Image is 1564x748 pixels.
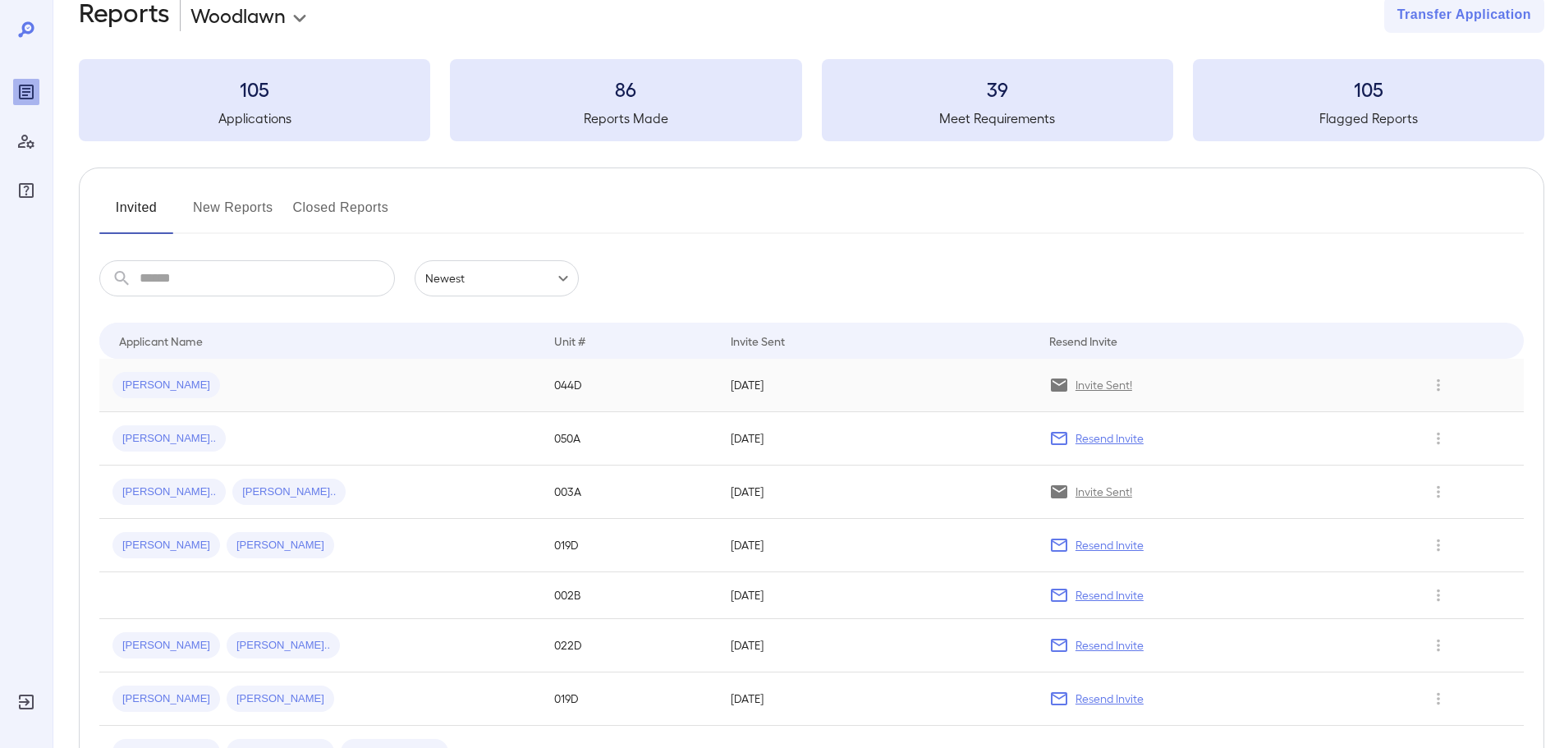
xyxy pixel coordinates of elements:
[227,538,334,553] span: [PERSON_NAME]
[13,177,39,204] div: FAQ
[541,619,718,672] td: 022D
[718,359,1035,412] td: [DATE]
[193,195,273,234] button: New Reports
[1425,532,1452,558] button: Row Actions
[112,691,220,707] span: [PERSON_NAME]
[112,431,226,447] span: [PERSON_NAME]..
[718,572,1035,619] td: [DATE]
[13,689,39,715] div: Log Out
[718,412,1035,466] td: [DATE]
[822,76,1173,102] h3: 39
[1076,430,1144,447] p: Resend Invite
[1425,372,1452,398] button: Row Actions
[450,76,801,102] h3: 86
[541,466,718,519] td: 003A
[1425,686,1452,712] button: Row Actions
[1049,331,1117,351] div: Resend Invite
[112,538,220,553] span: [PERSON_NAME]
[79,59,1544,141] summary: 105Applications86Reports Made39Meet Requirements105Flagged Reports
[541,519,718,572] td: 019D
[227,638,340,654] span: [PERSON_NAME]..
[112,638,220,654] span: [PERSON_NAME]
[99,195,173,234] button: Invited
[13,79,39,105] div: Reports
[79,108,430,128] h5: Applications
[541,672,718,726] td: 019D
[1425,425,1452,452] button: Row Actions
[1076,691,1144,707] p: Resend Invite
[731,331,785,351] div: Invite Sent
[541,572,718,619] td: 002B
[1193,108,1544,128] h5: Flagged Reports
[112,484,226,500] span: [PERSON_NAME]..
[718,519,1035,572] td: [DATE]
[293,195,389,234] button: Closed Reports
[1076,484,1132,500] p: Invite Sent!
[112,378,220,393] span: [PERSON_NAME]
[541,412,718,466] td: 050A
[1076,377,1132,393] p: Invite Sent!
[541,359,718,412] td: 044D
[718,672,1035,726] td: [DATE]
[1193,76,1544,102] h3: 105
[13,128,39,154] div: Manage Users
[1076,587,1144,603] p: Resend Invite
[79,76,430,102] h3: 105
[554,331,585,351] div: Unit #
[190,2,286,28] p: Woodlawn
[718,466,1035,519] td: [DATE]
[119,331,203,351] div: Applicant Name
[1425,632,1452,659] button: Row Actions
[415,260,579,296] div: Newest
[232,484,346,500] span: [PERSON_NAME]..
[450,108,801,128] h5: Reports Made
[227,691,334,707] span: [PERSON_NAME]
[1425,479,1452,505] button: Row Actions
[822,108,1173,128] h5: Meet Requirements
[718,619,1035,672] td: [DATE]
[1076,637,1144,654] p: Resend Invite
[1425,582,1452,608] button: Row Actions
[1076,537,1144,553] p: Resend Invite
